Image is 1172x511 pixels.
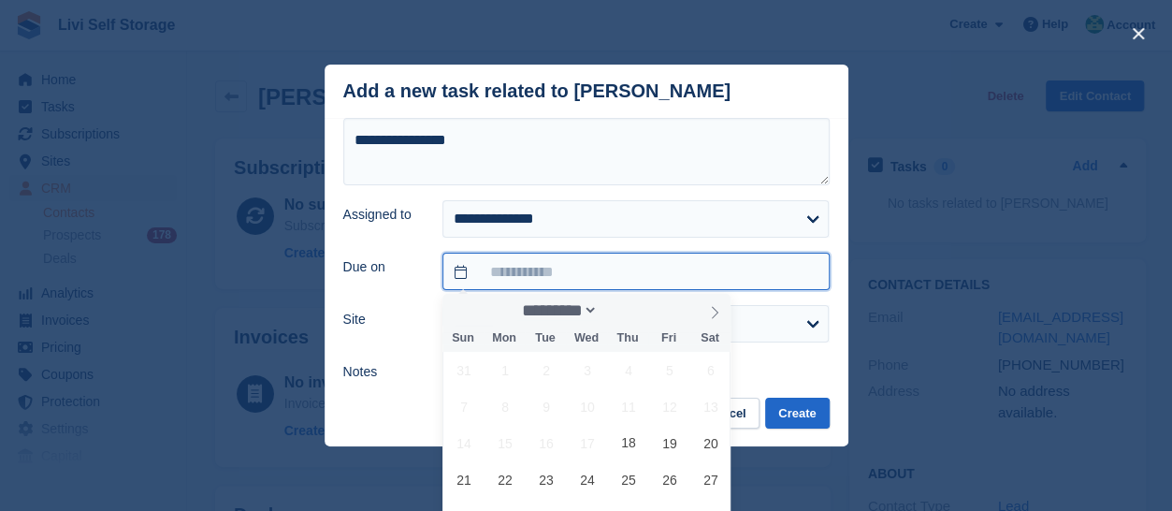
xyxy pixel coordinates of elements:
span: September 24, 2025 [569,461,605,498]
span: September 3, 2025 [569,352,605,388]
span: September 10, 2025 [569,388,605,425]
span: Thu [607,332,648,344]
button: Create [765,398,829,429]
span: Mon [484,332,525,344]
span: September 14, 2025 [445,425,482,461]
label: Notes [343,362,421,382]
span: September 16, 2025 [528,425,564,461]
button: close [1123,19,1153,49]
span: September 21, 2025 [445,461,482,498]
span: September 18, 2025 [610,425,646,461]
label: Due on [343,257,421,277]
span: September 5, 2025 [651,352,687,388]
div: Add a new task related to [PERSON_NAME] [343,80,731,102]
span: September 20, 2025 [692,425,729,461]
span: September 19, 2025 [651,425,687,461]
span: Wed [566,332,607,344]
span: September 11, 2025 [610,388,646,425]
span: September 9, 2025 [528,388,564,425]
span: Sun [442,332,484,344]
select: Month [516,300,599,320]
span: Tue [525,332,566,344]
label: Site [343,310,421,329]
span: September 6, 2025 [692,352,729,388]
span: September 12, 2025 [651,388,687,425]
span: Sat [689,332,731,344]
span: September 26, 2025 [651,461,687,498]
span: September 27, 2025 [692,461,729,498]
span: September 17, 2025 [569,425,605,461]
span: September 25, 2025 [610,461,646,498]
span: September 2, 2025 [528,352,564,388]
span: September 7, 2025 [445,388,482,425]
span: September 4, 2025 [610,352,646,388]
span: September 22, 2025 [486,461,523,498]
span: September 15, 2025 [486,425,523,461]
span: Fri [648,332,689,344]
span: August 31, 2025 [445,352,482,388]
span: September 13, 2025 [692,388,729,425]
span: September 1, 2025 [486,352,523,388]
input: Year [598,300,657,320]
span: September 23, 2025 [528,461,564,498]
span: September 8, 2025 [486,388,523,425]
label: Assigned to [343,205,421,225]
